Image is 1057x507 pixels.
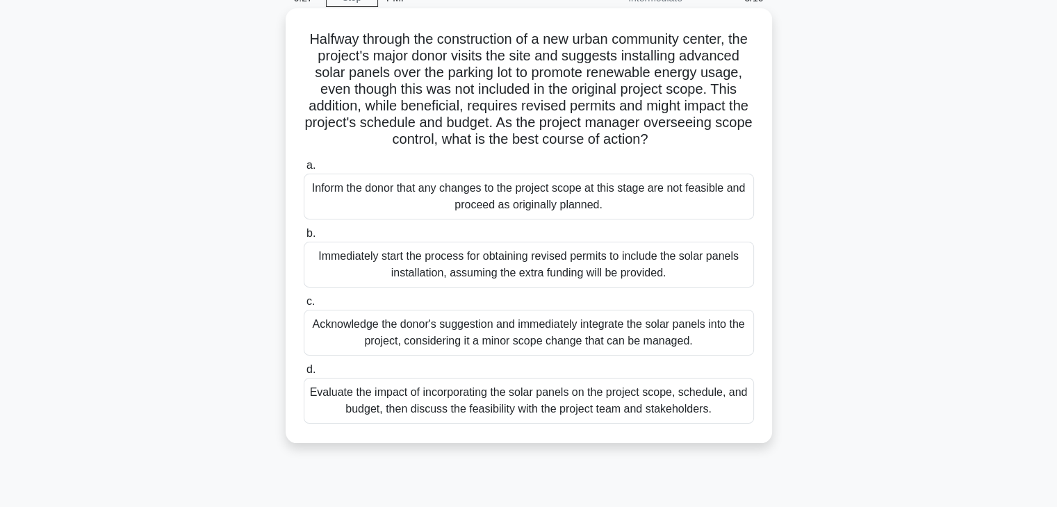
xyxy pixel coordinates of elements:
[306,159,316,171] span: a.
[306,227,316,239] span: b.
[302,31,755,149] h5: Halfway through the construction of a new urban community center, the project's major donor visit...
[304,310,754,356] div: Acknowledge the donor's suggestion and immediately integrate the solar panels into the project, c...
[306,363,316,375] span: d.
[304,242,754,288] div: Immediately start the process for obtaining revised permits to include the solar panels installat...
[304,174,754,219] div: Inform the donor that any changes to the project scope at this stage are not feasible and proceed...
[306,295,315,307] span: c.
[304,378,754,424] div: Evaluate the impact of incorporating the solar panels on the project scope, schedule, and budget,...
